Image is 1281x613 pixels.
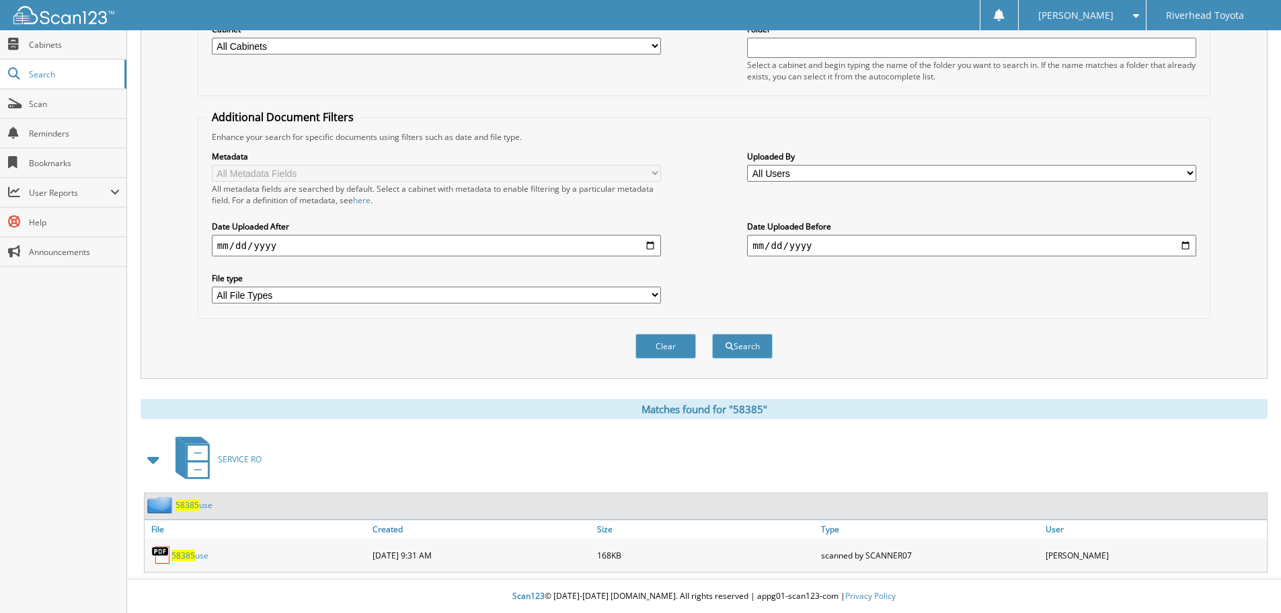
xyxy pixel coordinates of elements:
span: Help [29,217,120,228]
span: Scan123 [512,590,545,602]
a: 58385use [176,499,212,511]
div: Select a cabinet and begin typing the name of the folder you want to search in. If the name match... [747,59,1196,82]
img: PDF.png [151,545,171,565]
a: Type [818,520,1042,538]
span: Reminders [29,128,120,139]
a: Size [594,520,818,538]
div: scanned by SCANNER07 [818,542,1042,569]
div: 168KB [594,542,818,569]
img: scan123-logo-white.svg [13,6,114,24]
span: 58385 [171,550,195,561]
span: [PERSON_NAME] [1038,11,1114,20]
div: [DATE] 9:31 AM [369,542,594,569]
a: User [1042,520,1267,538]
a: 58385use [171,550,208,561]
button: Search [712,334,773,359]
input: start [212,235,661,256]
label: File type [212,273,661,284]
label: Date Uploaded After [212,221,661,232]
label: Metadata [212,151,661,162]
label: Uploaded By [747,151,1196,162]
legend: Additional Document Filters [205,110,360,124]
div: Enhance your search for specific documents using filters such as date and file type. [205,131,1203,143]
input: end [747,235,1196,256]
a: here [353,194,371,206]
img: folder2.png [147,497,176,513]
span: Cabinets [29,39,120,50]
span: Riverhead Toyota [1166,11,1244,20]
span: User Reports [29,187,110,199]
span: Scan [29,98,120,110]
a: File [145,520,369,538]
a: Privacy Policy [845,590,896,602]
label: Date Uploaded Before [747,221,1196,232]
span: Search [29,69,118,80]
div: All metadata fields are searched by default. Select a cabinet with metadata to enable filtering b... [212,183,661,206]
a: Created [369,520,594,538]
div: Matches found for "58385" [141,399,1268,419]
button: Clear [635,334,696,359]
iframe: Chat Widget [1214,548,1281,613]
div: [PERSON_NAME] [1042,542,1267,569]
div: © [DATE]-[DATE] [DOMAIN_NAME]. All rights reserved | appg01-scan123-com | [127,580,1281,613]
span: SERVICE RO [218,454,262,465]
span: Announcements [29,246,120,258]
span: Bookmarks [29,157,120,169]
a: SERVICE RO [167,433,262,486]
span: 58385 [176,499,199,511]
